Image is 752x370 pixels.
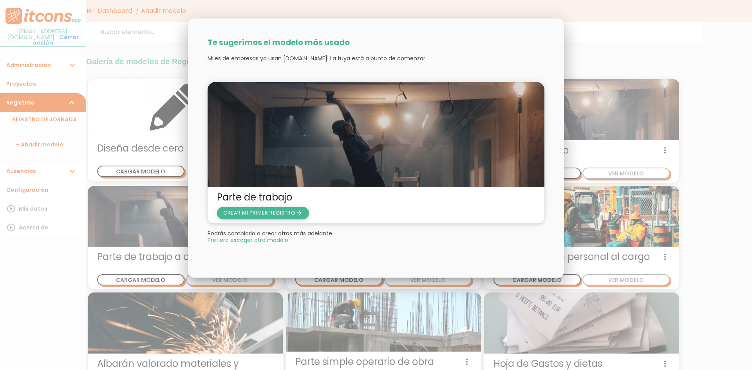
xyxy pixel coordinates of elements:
h3: Te sugerimos el modelo más usado [208,38,544,47]
i: arrow_forward [295,207,303,219]
span: Parte de trabajo [217,191,535,204]
span: CREAR MI PRIMER REGISTRO [223,209,303,217]
span: Close [208,237,288,243]
span: Podrás cambiarlo o crear otros más adelante. [208,229,333,237]
p: Miles de empresas ya usan [DOMAIN_NAME]. La tuya está a punto de comenzar. [208,54,544,62]
img: partediariooperario.jpg [208,82,544,187]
